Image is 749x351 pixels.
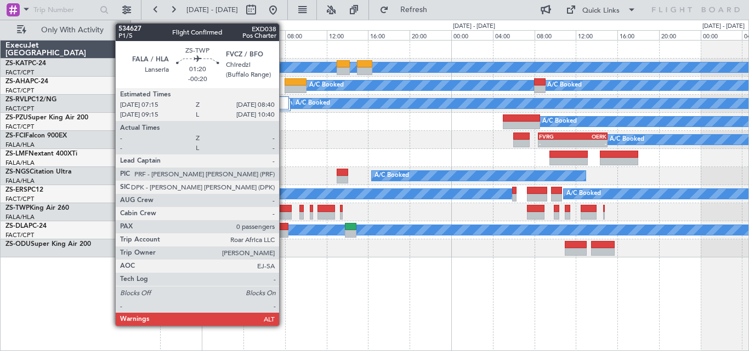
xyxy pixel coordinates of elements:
[119,30,161,40] div: 16:00
[33,2,97,18] input: Trip Number
[309,77,344,94] div: A/C Booked
[5,123,34,131] a: FACT/CPT
[542,113,577,130] div: A/C Booked
[5,114,88,121] a: ZS-PZUSuper King Air 200
[5,60,28,67] span: ZS-KAT
[5,105,34,113] a: FACT/CPT
[539,140,572,147] div: -
[702,22,745,31] div: [DATE] - [DATE]
[5,223,47,229] a: ZS-DLAPC-24
[5,169,71,175] a: ZS-NGSCitation Ultra
[5,231,34,239] a: FACT/CPT
[133,22,175,31] div: [DATE] - [DATE]
[5,205,30,211] span: ZS-TWP
[202,30,243,40] div: 00:00
[5,177,35,185] a: FALA/HLA
[5,141,35,149] a: FALA/HLA
[29,26,116,34] span: Only With Activity
[451,30,493,40] div: 00:00
[573,140,606,147] div: -
[243,30,285,40] div: 04:00
[368,30,410,40] div: 16:00
[5,96,27,103] span: ZS-RVL
[5,159,35,167] a: FALA/HLA
[535,30,576,40] div: 08:00
[160,30,202,40] div: 20:00
[12,21,119,39] button: Only With Activity
[5,241,91,248] a: ZS-ODUSuper King Air 200
[547,77,582,94] div: A/C Booked
[5,223,29,229] span: ZS-DLA
[5,169,30,175] span: ZS-NGS
[659,30,701,40] div: 20:00
[5,133,67,139] a: ZS-FCIFalcon 900EX
[5,114,28,121] span: ZS-PZU
[186,5,238,15] span: [DATE] - [DATE]
[610,131,644,148] div: A/C Booked
[5,68,34,77] a: FACT/CPT
[5,151,29,157] span: ZS-LMF
[410,30,451,40] div: 20:00
[327,30,368,40] div: 12:00
[5,187,27,193] span: ZS-ERS
[391,6,437,14] span: Refresh
[5,60,46,67] a: ZS-KATPC-24
[560,1,642,19] button: Quick Links
[5,133,25,139] span: ZS-FCI
[701,30,742,40] div: 00:00
[5,87,34,95] a: FACT/CPT
[566,186,601,202] div: A/C Booked
[296,95,330,112] div: A/C Booked
[5,241,31,248] span: ZS-ODU
[374,168,409,184] div: A/C Booked
[374,1,440,19] button: Refresh
[5,187,43,193] a: ZS-ERSPC12
[285,30,327,40] div: 08:00
[617,30,659,40] div: 16:00
[5,195,34,203] a: FACT/CPT
[5,78,48,85] a: ZS-AHAPC-24
[576,30,617,40] div: 12:00
[5,205,69,211] a: ZS-TWPKing Air 260
[493,30,535,40] div: 04:00
[539,133,572,140] div: FVRG
[203,22,246,31] div: [DATE] - [DATE]
[453,22,495,31] div: [DATE] - [DATE]
[5,78,30,85] span: ZS-AHA
[582,5,620,16] div: Quick Links
[5,151,77,157] a: ZS-LMFNextant 400XTi
[5,96,56,103] a: ZS-RVLPC12/NG
[5,213,35,221] a: FALA/HLA
[573,133,606,140] div: OERK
